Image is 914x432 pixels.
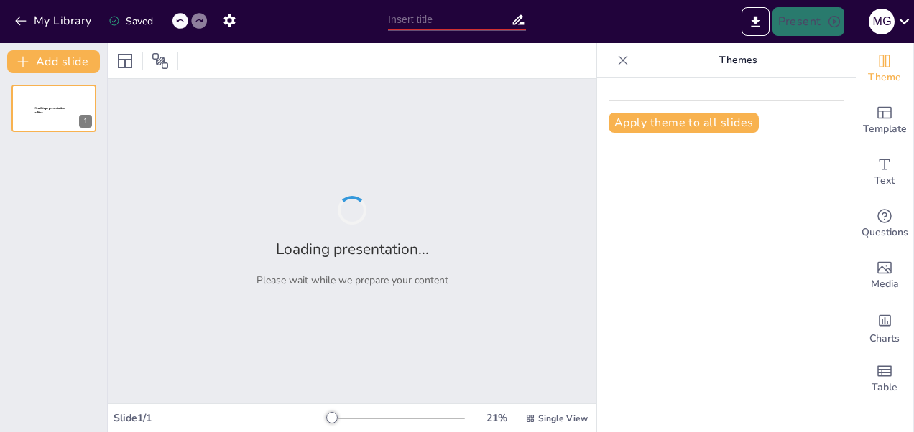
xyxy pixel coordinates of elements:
div: m g [869,9,895,34]
span: Single View [538,413,588,424]
div: Add ready made slides [856,95,913,146]
span: Theme [868,70,901,85]
input: Insert title [388,9,511,30]
div: Add charts and graphs [856,301,913,353]
button: Apply theme to all slides [609,113,759,133]
div: Add text boxes [856,146,913,198]
div: Get real-time input from your audience [856,198,913,250]
div: 1 [11,85,96,132]
div: Slide 1 / 1 [114,411,327,425]
p: Themes [634,43,841,78]
div: Change the overall theme [856,43,913,95]
div: Add a table [856,353,913,405]
button: Present [772,7,844,36]
span: Sendsteps presentation editor [35,107,65,115]
button: My Library [11,9,98,32]
div: Add images, graphics, shapes or video [856,250,913,301]
p: Please wait while we prepare your content [257,273,448,287]
div: Layout [114,50,137,72]
button: Add slide [7,50,100,73]
span: Media [871,276,899,292]
button: Export to PowerPoint [742,7,770,36]
span: Template [863,121,907,137]
h2: Loading presentation... [276,239,429,259]
div: 1 [79,115,92,128]
span: Charts [869,331,900,347]
span: Table [872,380,897,395]
button: m g [869,7,895,36]
span: Questions [862,225,908,240]
div: Saved [109,14,153,28]
span: Position [152,52,169,70]
span: Text [874,173,895,189]
div: 21 % [479,411,514,425]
